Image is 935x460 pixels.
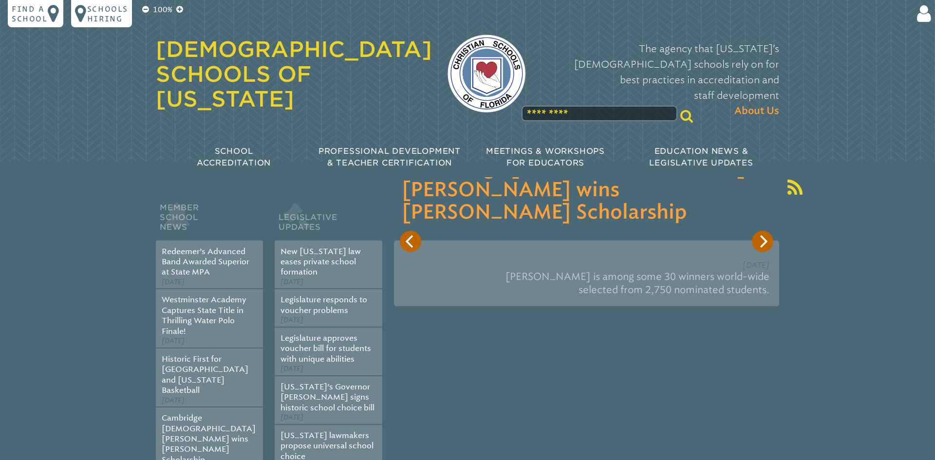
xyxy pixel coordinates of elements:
span: Meetings & Workshops for Educators [486,147,605,167]
span: [DATE] [280,278,303,286]
h3: Cambridge [DEMOGRAPHIC_DATA][PERSON_NAME] wins [PERSON_NAME] Scholarship [402,157,771,224]
a: Legislature responds to voucher problems [280,295,367,314]
p: The agency that [US_STATE]’s [DEMOGRAPHIC_DATA] schools rely on for best practices in accreditati... [541,41,779,119]
button: Previous [400,231,421,252]
span: [DATE] [743,260,769,270]
span: [DATE] [162,396,185,405]
a: Legislature approves voucher bill for students with unique abilities [280,333,371,364]
span: Education News & Legislative Updates [649,147,753,167]
p: Find a school [12,4,48,23]
a: [US_STATE]’s Governor [PERSON_NAME] signs historic school choice bill [280,382,374,412]
span: Professional Development & Teacher Certification [318,147,461,167]
button: Next [752,231,773,252]
a: Redeemer’s Advanced Band Awarded Superior at State MPA [162,247,249,277]
a: Historic First for [GEOGRAPHIC_DATA] and [US_STATE] Basketball [162,354,248,395]
a: [DEMOGRAPHIC_DATA] Schools of [US_STATE] [156,37,432,111]
span: [DATE] [280,316,303,324]
p: Schools Hiring [87,4,128,23]
img: csf-logo-web-colors.png [448,35,525,112]
span: [DATE] [280,413,303,422]
h2: Member School News [156,201,263,240]
span: About Us [734,103,779,119]
a: Westminster Academy Captures State Title in Thrilling Water Polo Finale! [162,295,246,335]
span: [DATE] [162,337,185,345]
span: [DATE] [280,365,303,373]
span: School Accreditation [197,147,271,167]
p: 100% [151,4,174,16]
a: New [US_STATE] law eases private school formation [280,247,361,277]
h2: Legislative Updates [275,201,382,240]
p: [PERSON_NAME] is among some 30 winners world-wide selected from 2,750 nominated students. [404,266,769,300]
span: [DATE] [162,278,185,286]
